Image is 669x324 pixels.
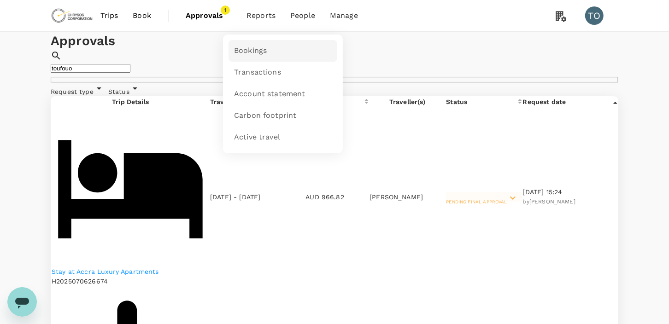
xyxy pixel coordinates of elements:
p: Trip Details [52,97,209,106]
span: H2025070626674 [52,278,108,285]
div: Travel date [210,97,246,106]
p: [DATE] 15:24 [523,187,617,197]
div: Status [108,83,141,96]
p: [DATE] - [DATE] [210,192,260,202]
div: Request date [523,97,566,106]
span: Status [108,88,129,95]
span: Approvals [186,10,232,21]
input: Search by travellers, trips, or destination [51,64,130,73]
span: Pending final approval [446,199,507,204]
iframe: Button to launch messaging window, conversation in progress [7,287,37,317]
span: Trips [100,10,118,21]
a: Transactions [229,62,337,83]
span: People [290,10,315,21]
span: Active travel [234,132,280,143]
img: Chrysos Corporation [51,6,93,26]
div: Request type [51,83,105,96]
span: [PERSON_NAME] [529,198,575,205]
p: AUD 966.82 [305,192,369,202]
span: Book [133,10,151,21]
p: Traveller(s) [370,97,445,106]
div: Status [446,97,467,106]
span: Account statement [234,89,305,99]
span: Request type [51,88,94,95]
a: Carbon footprint [229,105,337,127]
span: Manage [330,10,358,21]
div: Pending final approval [446,192,522,202]
span: Bookings [234,46,267,56]
a: Bookings [229,40,337,62]
span: Carbon footprint [234,110,296,121]
a: Stay at Accra Luxury Apartments [52,267,209,276]
span: 1 [221,6,230,15]
div: TO [585,6,604,25]
span: Transactions [234,67,281,78]
span: Reports [246,10,276,21]
a: Active travel [229,127,337,148]
a: Account statement [229,83,337,105]
h1: Approvals [51,32,618,50]
p: [PERSON_NAME] [370,192,445,202]
span: by [523,198,575,205]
